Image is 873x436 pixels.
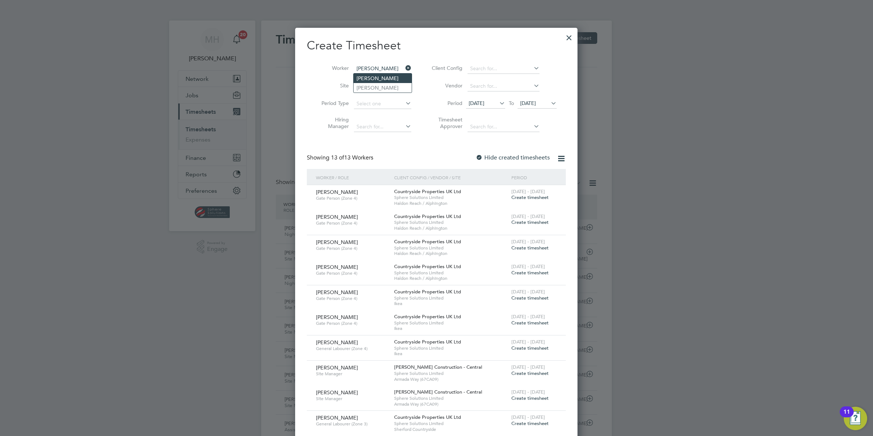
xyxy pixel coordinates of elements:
[394,301,508,307] span: Ikea
[316,195,389,201] span: Gate Person (Zone 4)
[394,320,508,326] span: Sphere Solutions Limited
[394,389,482,395] span: [PERSON_NAME] Construction - Central
[844,407,867,430] button: Open Resource Center, 11 new notifications
[511,313,545,320] span: [DATE] - [DATE]
[316,364,358,371] span: [PERSON_NAME]
[316,396,389,402] span: Site Manager
[392,169,510,186] div: Client Config / Vendor / Site
[394,245,508,251] span: Sphere Solutions Limited
[394,376,508,382] span: Armada Way (67CA09)
[394,188,461,195] span: Countryside Properties UK Ltd
[316,82,349,89] label: Site
[316,116,349,129] label: Hiring Manager
[394,251,508,256] span: Haldon Reach / Alphington
[354,122,411,132] input: Search for...
[394,326,508,331] span: Ikea
[511,395,549,401] span: Create timesheet
[394,225,508,231] span: Haldon Reach / Alphington
[316,389,358,396] span: [PERSON_NAME]
[468,64,540,74] input: Search for...
[316,214,358,220] span: [PERSON_NAME]
[316,245,389,251] span: Gate Person (Zone 4)
[430,65,462,71] label: Client Config
[394,421,508,426] span: Sphere Solutions Limited
[510,169,559,186] div: Period
[316,239,358,245] span: [PERSON_NAME]
[394,200,508,206] span: Haldon Reach / Alphington
[394,270,508,276] span: Sphere Solutions Limited
[511,194,549,200] span: Create timesheet
[520,100,536,106] span: [DATE]
[354,74,412,83] li: [PERSON_NAME]
[316,296,389,301] span: Gate Person (Zone 4)
[394,351,508,357] span: Ikea
[511,370,549,376] span: Create timesheet
[354,64,411,74] input: Search for...
[307,154,375,162] div: Showing
[511,339,545,345] span: [DATE] - [DATE]
[430,82,462,89] label: Vendor
[511,364,545,370] span: [DATE] - [DATE]
[430,116,462,129] label: Timesheet Approver
[394,414,461,420] span: Countryside Properties UK Ltd
[316,100,349,106] label: Period Type
[468,122,540,132] input: Search for...
[843,412,850,421] div: 11
[316,371,389,377] span: Site Manager
[331,154,373,161] span: 13 Workers
[316,339,358,346] span: [PERSON_NAME]
[511,213,545,219] span: [DATE] - [DATE]
[511,420,549,426] span: Create timesheet
[511,188,545,195] span: [DATE] - [DATE]
[316,189,358,195] span: [PERSON_NAME]
[394,263,461,270] span: Countryside Properties UK Ltd
[354,99,411,109] input: Select one
[511,219,549,225] span: Create timesheet
[394,395,508,401] span: Sphere Solutions Limited
[316,421,389,427] span: General Labourer (Zone 3)
[316,264,358,270] span: [PERSON_NAME]
[394,313,461,320] span: Countryside Properties UK Ltd
[511,263,545,270] span: [DATE] - [DATE]
[394,195,508,200] span: Sphere Solutions Limited
[394,339,461,345] span: Countryside Properties UK Ltd
[394,275,508,281] span: Haldon Reach / Alphington
[394,219,508,225] span: Sphere Solutions Limited
[394,371,508,376] span: Sphere Solutions Limited
[476,154,550,161] label: Hide created timesheets
[394,426,508,432] span: Sherford Countryside
[394,295,508,301] span: Sphere Solutions Limited
[394,345,508,351] span: Sphere Solutions Limited
[511,295,549,301] span: Create timesheet
[331,154,344,161] span: 13 of
[511,289,545,295] span: [DATE] - [DATE]
[316,289,358,296] span: [PERSON_NAME]
[511,238,545,245] span: [DATE] - [DATE]
[469,100,484,106] span: [DATE]
[316,220,389,226] span: Gate Person (Zone 4)
[511,245,549,251] span: Create timesheet
[316,320,389,326] span: Gate Person (Zone 4)
[507,98,516,108] span: To
[316,414,358,421] span: [PERSON_NAME]
[354,83,412,93] li: [PERSON_NAME]
[394,401,508,407] span: Armada Way (67CA09)
[430,100,462,106] label: Period
[316,346,389,352] span: General Labourer (Zone 4)
[511,320,549,326] span: Create timesheet
[307,38,566,53] h2: Create Timesheet
[511,270,549,276] span: Create timesheet
[394,238,461,245] span: Countryside Properties UK Ltd
[316,314,358,320] span: [PERSON_NAME]
[394,213,461,219] span: Countryside Properties UK Ltd
[511,345,549,351] span: Create timesheet
[468,81,540,91] input: Search for...
[394,364,482,370] span: [PERSON_NAME] Construction - Central
[394,289,461,295] span: Countryside Properties UK Ltd
[314,169,392,186] div: Worker / Role
[316,65,349,71] label: Worker
[511,414,545,420] span: [DATE] - [DATE]
[316,270,389,276] span: Gate Person (Zone 4)
[511,389,545,395] span: [DATE] - [DATE]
